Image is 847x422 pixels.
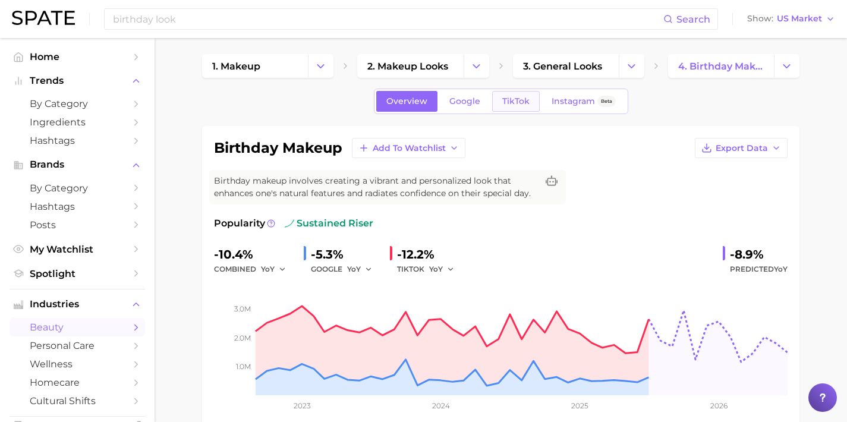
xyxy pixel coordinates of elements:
button: YoY [429,262,455,276]
div: -5.3% [311,245,380,264]
span: Trends [30,75,125,86]
span: Posts [30,219,125,231]
a: by Category [10,179,145,197]
button: Change Category [308,54,333,78]
span: YoY [774,264,788,273]
a: by Category [10,95,145,113]
span: My Watchlist [30,244,125,255]
span: Add to Watchlist [373,143,446,153]
span: Industries [30,299,125,310]
span: YoY [429,264,443,274]
button: Change Category [774,54,799,78]
span: Birthday makeup involves creating a vibrant and personalized look that enhances one's natural fea... [214,175,537,200]
button: Add to Watchlist [352,138,465,158]
a: My Watchlist [10,240,145,259]
span: beauty [30,322,125,333]
h1: birthday makeup [214,141,342,155]
a: TikTok [492,91,540,112]
span: Search [676,14,710,25]
a: 2. makeup looks [357,54,463,78]
span: Ingredients [30,116,125,128]
span: Brands [30,159,125,170]
span: 2. makeup looks [367,61,448,72]
a: wellness [10,355,145,373]
span: Instagram [552,96,595,106]
a: 3. general looks [513,54,619,78]
a: personal care [10,336,145,355]
span: 3. general looks [523,61,602,72]
a: Posts [10,216,145,234]
span: Overview [386,96,427,106]
a: beauty [10,318,145,336]
button: YoY [261,262,286,276]
span: sustained riser [285,216,373,231]
span: Hashtags [30,135,125,146]
span: Home [30,51,125,62]
span: Popularity [214,216,265,231]
button: Change Category [464,54,489,78]
span: 4. birthday makeup [678,61,764,72]
div: GOOGLE [311,262,380,276]
div: -10.4% [214,245,294,264]
a: Google [439,91,490,112]
span: Show [747,15,773,22]
div: -8.9% [730,245,788,264]
input: Search here for a brand, industry, or ingredient [112,9,663,29]
div: combined [214,262,294,276]
a: Home [10,48,145,66]
div: -12.2% [397,245,462,264]
button: Brands [10,156,145,174]
button: ShowUS Market [744,11,838,27]
img: SPATE [12,11,75,25]
button: Industries [10,295,145,313]
span: Beta [601,96,612,106]
a: cultural shifts [10,392,145,410]
span: by Category [30,182,125,194]
a: Hashtags [10,131,145,150]
span: wellness [30,358,125,370]
tspan: 2025 [571,401,588,410]
a: homecare [10,373,145,392]
a: Ingredients [10,113,145,131]
a: 1. makeup [202,54,308,78]
span: Predicted [730,262,788,276]
a: InstagramBeta [541,91,626,112]
span: cultural shifts [30,395,125,407]
button: Export Data [695,138,788,158]
span: YoY [347,264,361,274]
a: Spotlight [10,264,145,283]
span: TikTok [502,96,530,106]
span: personal care [30,340,125,351]
button: Trends [10,72,145,90]
div: TIKTOK [397,262,462,276]
span: US Market [777,15,822,22]
span: Export Data [716,143,768,153]
span: 1. makeup [212,61,260,72]
a: 4. birthday makeup [668,54,774,78]
span: Google [449,96,480,106]
tspan: 2024 [432,401,450,410]
span: YoY [261,264,275,274]
button: Change Category [619,54,644,78]
tspan: 2023 [294,401,311,410]
span: by Category [30,98,125,109]
button: YoY [347,262,373,276]
span: Hashtags [30,201,125,212]
span: homecare [30,377,125,388]
tspan: 2026 [710,401,728,410]
a: Hashtags [10,197,145,216]
img: sustained riser [285,219,294,228]
a: Overview [376,91,437,112]
span: Spotlight [30,268,125,279]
